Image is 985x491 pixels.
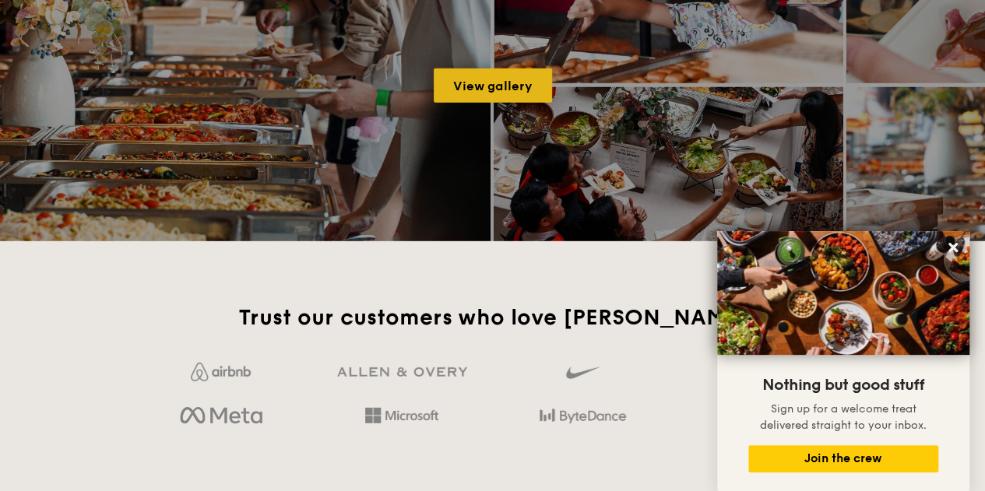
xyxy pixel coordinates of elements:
img: gdlseuq06himwAAAABJRU5ErkJggg== [566,359,599,386]
img: Jf4Dw0UUCKFd4aYAAAAASUVORK5CYII= [191,363,251,381]
span: Sign up for a welcome treat delivered straight to your inbox. [760,402,927,432]
button: Join the crew [748,445,938,472]
button: Close [941,235,966,260]
h2: Trust our customers who love [PERSON_NAME] [137,303,848,331]
img: GRg3jHAAAAABJRU5ErkJggg== [337,367,467,377]
img: bytedance.dc5c0c88.png [540,403,626,430]
img: DSC07876-Edit02-Large.jpeg [717,231,969,355]
img: Hd4TfVa7bNwuIo1gAAAAASUVORK5CYII= [365,408,438,423]
span: Nothing but good stuff [762,376,924,395]
img: meta.d311700b.png [180,403,262,430]
a: View gallery [434,68,552,103]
